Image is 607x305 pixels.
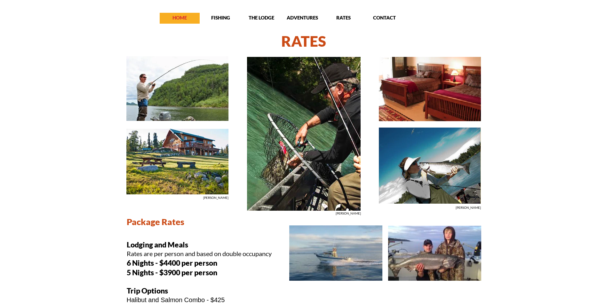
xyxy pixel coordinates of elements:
[364,14,404,21] p: CONTACT
[201,14,241,21] p: FISHING
[127,258,275,268] p: 6 Nights - $4400 per person
[112,30,496,53] h1: RATES
[203,195,228,200] p: [PERSON_NAME]
[127,216,275,227] p: Package Rates
[336,211,361,216] p: [PERSON_NAME]
[127,268,275,277] p: 5 Nights - $3900 per person
[127,240,275,249] p: Lodging and Meals
[127,286,275,295] p: Trip Options
[388,225,482,281] img: Trolling for Alaskan salmon in the Cook Inlet
[323,14,363,21] p: RATES
[283,14,323,21] p: ADVENTURES
[160,14,200,21] p: HOME
[242,14,282,21] p: THE LODGE
[126,56,229,121] img: Fishing on an Alaskan flyout adventure
[456,205,481,210] p: [PERSON_NAME]
[127,295,275,304] p: Halibut and Salmon Combo - $425
[126,129,229,195] img: View of the lawn at our Alaskan fishing lodge.
[289,225,383,281] img: Salt boat on the Cook Inlet in Alaska
[379,127,481,204] img: Kiss that Alaskan salmon
[379,57,481,121] img: Beautiful rooms at our Alaskan fishing lodge
[247,57,361,211] img: Catch and release Alaskan salmon
[127,249,275,258] p: Rates are per person and based on double occupancy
